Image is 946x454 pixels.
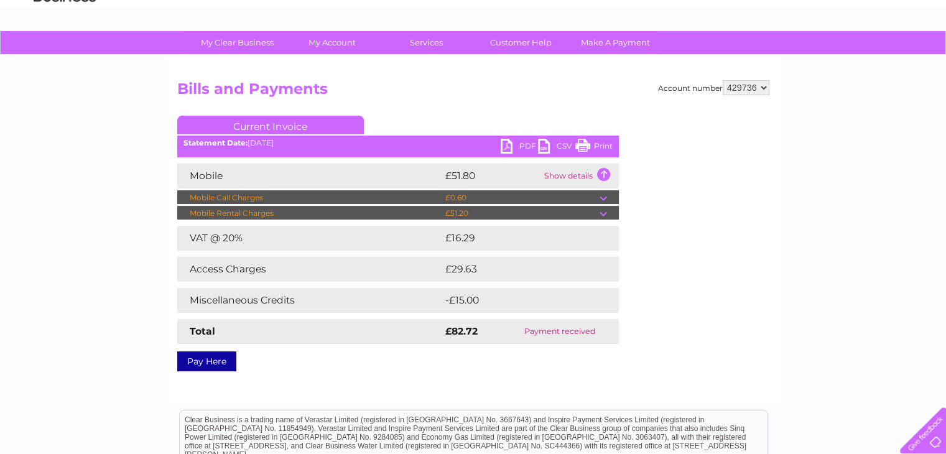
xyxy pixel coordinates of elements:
td: Show details [541,164,619,188]
a: My Clear Business [186,31,289,54]
strong: Total [190,325,215,337]
a: Make A Payment [564,31,667,54]
a: Services [375,31,478,54]
div: Account number [658,80,769,95]
td: Mobile [177,164,442,188]
a: Water [727,53,751,62]
td: £51.80 [442,164,541,188]
a: 0333 014 3131 [712,6,797,22]
a: Contact [863,53,894,62]
td: Payment received [501,319,618,344]
a: Customer Help [470,31,572,54]
td: £51.20 [442,206,600,221]
a: Current Invoice [177,116,364,134]
div: Clear Business is a trading name of Verastar Limited (registered in [GEOGRAPHIC_DATA] No. 3667643... [180,7,767,60]
td: Miscellaneous Credits [177,288,442,313]
img: logo.png [33,32,96,70]
td: VAT @ 20% [177,226,442,251]
strong: £82.72 [445,325,478,337]
a: PDF [501,139,538,157]
td: -£15.00 [442,288,595,313]
td: Mobile Rental Charges [177,206,442,221]
a: Pay Here [177,351,236,371]
a: Print [575,139,613,157]
td: £0.60 [442,190,600,205]
h2: Bills and Payments [177,80,769,104]
a: My Account [281,31,383,54]
td: Access Charges [177,257,442,282]
td: Mobile Call Charges [177,190,442,205]
a: Energy [758,53,786,62]
a: CSV [538,139,575,157]
a: Telecoms [793,53,830,62]
td: £16.29 [442,226,593,251]
a: Blog [838,53,856,62]
a: Log out [905,53,934,62]
td: £29.63 [442,257,594,282]
div: [DATE] [177,139,619,147]
b: Statement Date: [183,138,248,147]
